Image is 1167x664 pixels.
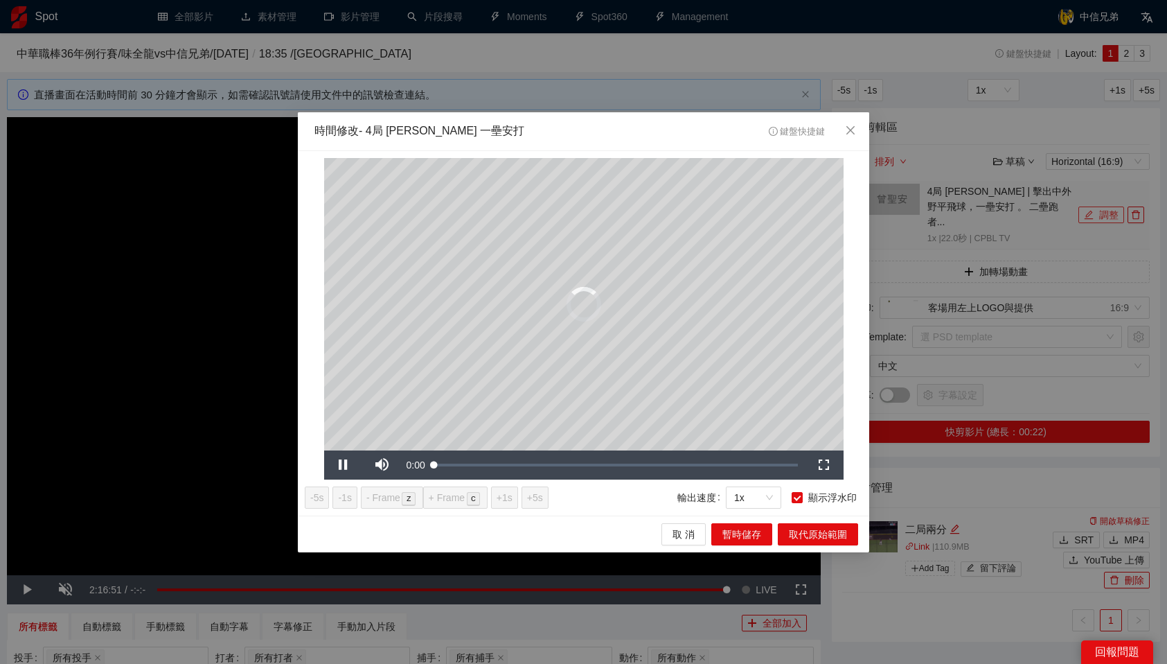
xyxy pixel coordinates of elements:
[305,486,329,508] button: -5s
[491,486,518,508] button: +1s
[434,463,798,466] div: Progress Bar
[769,127,825,137] span: 鍵盤快捷鍵
[711,523,772,545] button: 暫時儲存
[845,125,856,136] span: close
[361,486,423,508] button: - Framez
[803,489,862,505] span: 顯示浮水印
[522,486,549,508] button: +5s
[832,112,869,150] button: Close
[407,459,425,470] span: 0:00
[722,526,761,541] span: 暫時儲存
[672,526,695,541] span: 取 消
[363,450,402,479] button: Mute
[734,487,773,507] span: 1x
[805,450,844,479] button: Fullscreen
[769,127,778,136] span: info-circle
[789,526,847,541] span: 取代原始範圍
[314,123,524,139] div: 時間修改 - 4局 [PERSON_NAME] 一壘安打
[661,523,706,545] button: 取 消
[332,486,357,508] button: -1s
[324,450,363,479] button: Pause
[1081,640,1153,664] div: 回報問題
[423,486,488,508] button: + Framec
[677,486,726,508] label: 輸出速度
[778,523,858,545] button: 取代原始範圍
